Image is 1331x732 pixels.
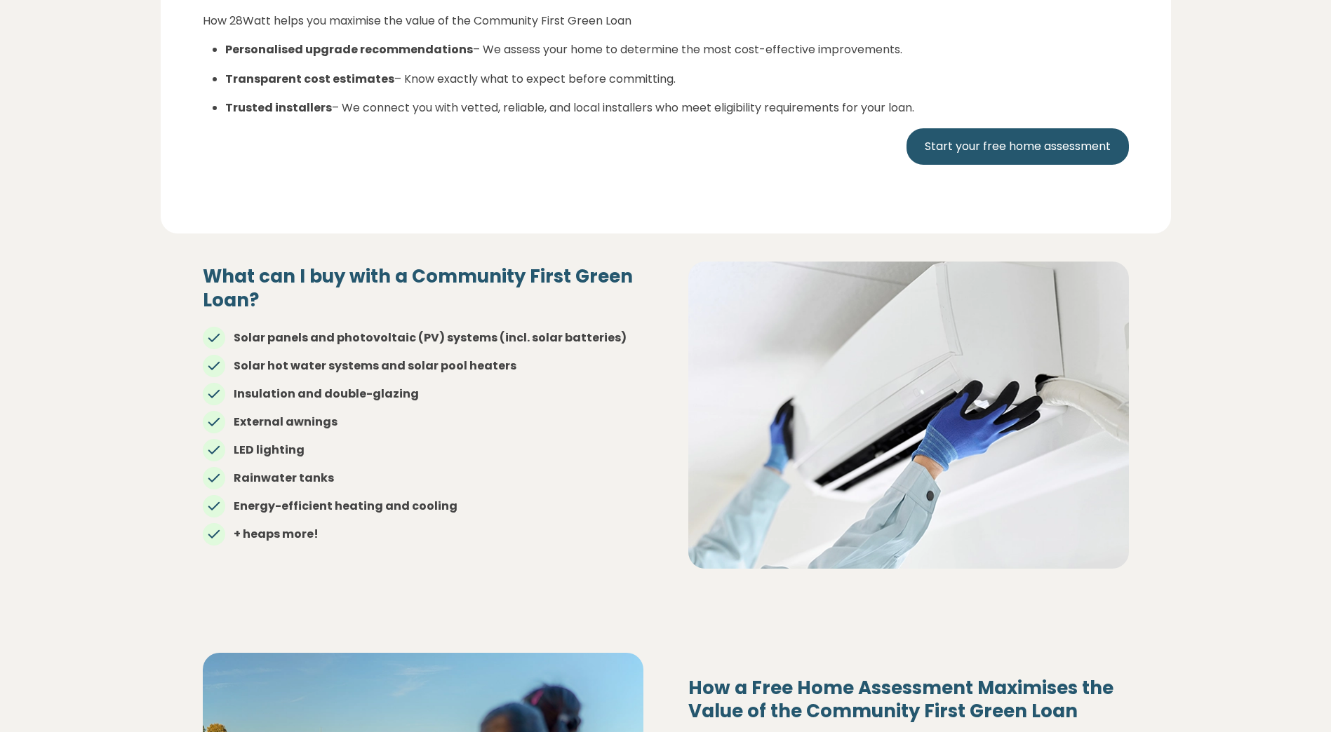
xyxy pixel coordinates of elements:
[234,330,627,346] strong: Solar panels and photovoltaic (PV) systems (incl. solar batteries)
[688,677,1129,724] h4: How a Free Home Assessment Maximises the Value of the Community First Green Loan
[234,526,319,542] strong: + heaps more!
[234,386,419,402] strong: Insulation and double-glazing
[234,498,457,514] strong: Energy-efficient heating and cooling
[234,470,334,486] strong: Rainwater tanks
[203,12,1129,30] p: How 28Watt helps you maximise the value of the Community First Green Loan
[203,265,643,313] h4: What can I buy with a Community First Green Loan?
[225,71,394,87] strong: Transparent cost estimates
[234,358,516,374] strong: Solar hot water systems and solar pool heaters
[234,442,305,458] strong: LED lighting
[225,70,1129,88] p: – Know exactly what to expect before committing.
[225,99,1129,117] p: – We connect you with vetted, reliable, and local installers who meet eligibility requirements fo...
[234,414,337,430] strong: External awnings
[225,41,1129,59] p: – We assess your home to determine the most cost-effective improvements.
[907,128,1129,165] a: Start your free home assessment
[225,41,473,57] strong: Personalised upgrade recommendations
[225,100,332,116] strong: Trusted installers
